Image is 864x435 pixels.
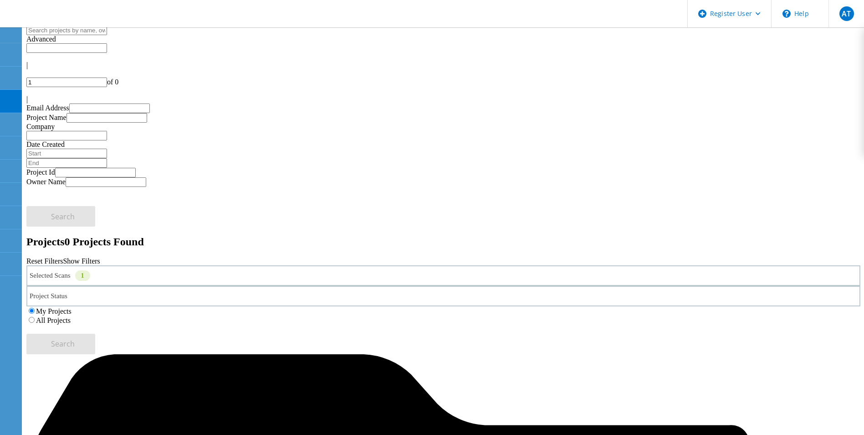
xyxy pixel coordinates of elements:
[26,206,95,227] button: Search
[26,114,66,121] label: Project Name
[26,257,63,265] a: Reset Filters
[36,307,72,315] label: My Projects
[9,18,107,26] a: Live Optics Dashboard
[26,168,55,176] label: Project Id
[26,95,860,104] div: |
[26,26,107,35] input: Search projects by name, owner, ID, company, etc
[26,123,55,130] label: Company
[26,334,95,354] button: Search
[63,257,100,265] a: Show Filters
[26,35,56,43] span: Advanced
[26,104,69,112] label: Email Address
[26,140,65,148] label: Date Created
[107,78,118,86] span: of 0
[26,158,107,168] input: End
[75,270,90,281] div: 1
[26,236,65,248] b: Projects
[26,265,860,286] div: Selected Scans
[26,178,66,186] label: Owner Name
[51,212,75,222] span: Search
[842,10,851,17] span: AT
[51,339,75,349] span: Search
[26,61,860,69] div: |
[65,236,144,248] span: 0 Projects Found
[26,149,107,158] input: Start
[782,10,791,18] svg: \n
[26,286,860,306] div: Project Status
[36,316,71,324] label: All Projects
